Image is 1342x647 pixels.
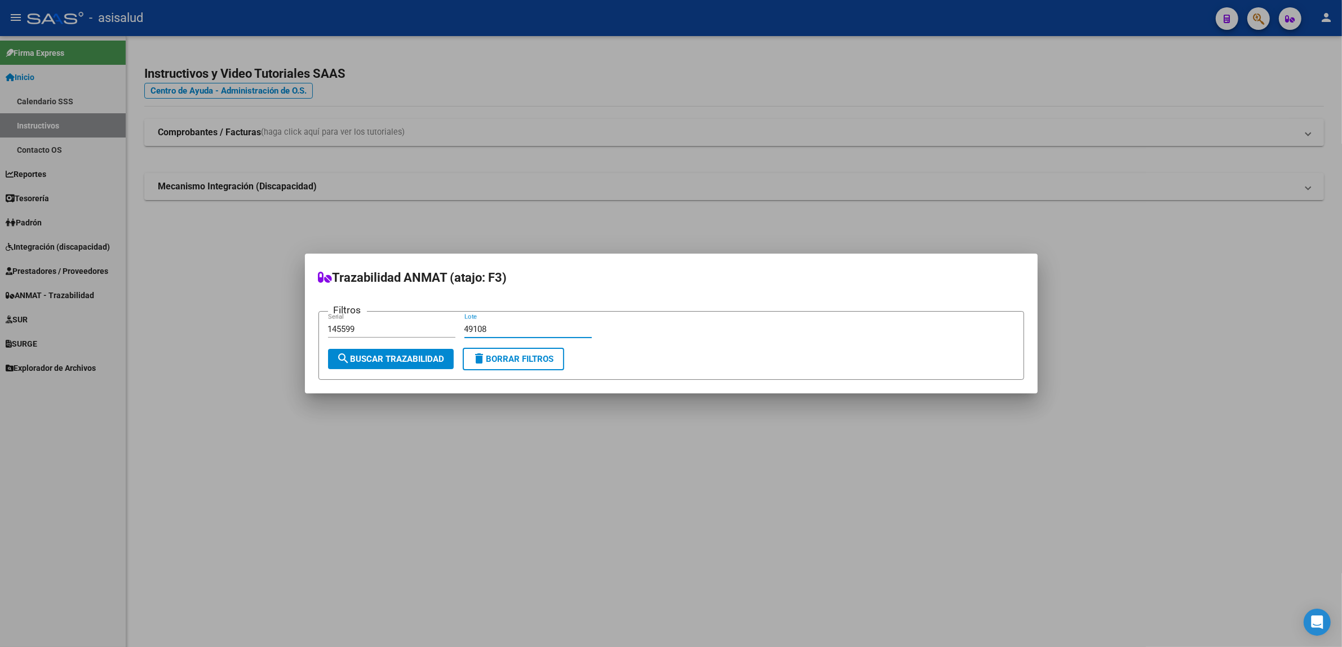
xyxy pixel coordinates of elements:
span: Buscar Trazabilidad [337,354,445,364]
button: Borrar Filtros [463,348,564,370]
span: Borrar Filtros [473,354,554,364]
button: Buscar Trazabilidad [328,349,454,369]
div: Open Intercom Messenger [1304,609,1331,636]
mat-icon: search [337,352,351,365]
mat-icon: delete [473,352,486,365]
h2: Trazabilidad ANMAT (atajo: F3) [318,267,1024,289]
h3: Filtros [328,303,367,317]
